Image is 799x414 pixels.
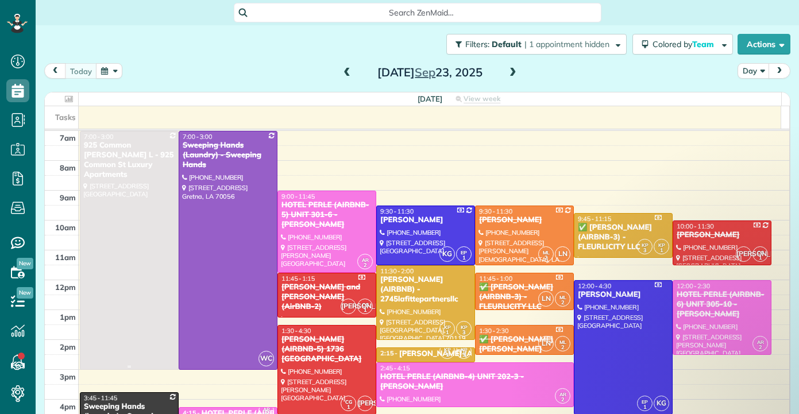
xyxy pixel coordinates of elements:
[478,215,570,225] div: [PERSON_NAME]
[555,394,570,405] small: 2
[281,274,315,283] span: 11:45 - 1:15
[654,396,669,411] span: KG
[60,342,76,351] span: 2pm
[559,391,566,397] span: AR
[60,193,76,202] span: 9am
[479,274,512,283] span: 11:45 - 1:00
[555,297,570,308] small: 2
[464,94,500,103] span: View week
[559,339,566,345] span: ML
[478,335,570,383] div: ✅ [PERSON_NAME] [PERSON_NAME] (AIRBNB-1) [PERSON_NAME] ST. - FLEURLICITY LLC
[465,39,489,49] span: Filters:
[60,312,76,322] span: 1pm
[457,327,471,338] small: 3
[418,94,442,103] span: [DATE]
[281,192,315,200] span: 9:00 - 11:45
[461,324,468,330] span: KP
[380,372,570,392] div: HOTEL PERLE (AIRBNB-4) UNIT 202-3 - [PERSON_NAME]
[638,402,652,413] small: 1
[444,324,451,330] span: KP
[543,249,550,256] span: ML
[380,364,410,372] span: 2:45 - 4:15
[440,327,454,338] small: 1
[478,283,570,312] div: ✅ [PERSON_NAME] (AIRBNB-3) - FLEURLICITY LLC
[524,39,609,49] span: | 1 appointment hidden
[84,133,114,141] span: 7:00 - 3:00
[479,327,509,335] span: 1:30 - 2:30
[399,349,589,359] div: [PERSON_NAME] (AIRBNB-5) [GEOGRAPHIC_DATA]
[345,398,352,405] span: CG
[358,260,372,271] small: 2
[769,63,790,79] button: next
[358,66,501,79] h2: [DATE] 23, 2025
[559,294,566,300] span: ML
[357,396,373,411] span: [PERSON_NAME]
[182,141,274,170] div: Sweeping Hands (Laundry) - Sweeping Hands
[183,133,213,141] span: 7:00 - 3:00
[281,283,373,312] div: [PERSON_NAME] and [PERSON_NAME] (AirBNB-2)
[60,163,76,172] span: 8am
[441,34,627,55] a: Filters: Default | 1 appointment hidden
[555,342,570,353] small: 2
[457,253,471,264] small: 1
[83,141,175,180] div: 925 Common [PERSON_NAME] L - 925 Common St Luxury Apartments
[653,39,718,49] span: Colored by
[440,350,454,361] small: 1
[538,291,554,307] span: LN
[60,372,76,381] span: 3pm
[380,207,414,215] span: 9:30 - 11:30
[17,287,33,299] span: New
[55,223,76,232] span: 10am
[479,207,512,215] span: 9:30 - 11:30
[60,402,76,411] span: 4pm
[446,34,627,55] button: Filters: Default | 1 appointment hidden
[642,398,648,405] span: EP
[362,301,369,308] span: CG
[60,133,76,142] span: 7am
[341,299,356,314] span: [PERSON_NAME]
[44,63,66,79] button: prev
[65,63,97,79] button: today
[439,246,455,262] span: KG
[55,253,76,262] span: 11am
[692,39,716,49] span: Team
[281,327,311,335] span: 1:30 - 4:30
[258,351,274,366] span: WC
[341,402,356,413] small: 1
[84,394,117,402] span: 3:45 - 11:45
[362,257,369,263] span: AR
[632,34,733,55] button: Colored byTeam
[55,113,76,122] span: Tasks
[17,258,33,269] span: New
[281,200,373,230] div: HOTEL PERLE (AIRBNB-5) UNIT 301-6 - [PERSON_NAME]
[738,34,790,55] button: Actions
[415,65,435,79] span: Sep
[281,335,373,364] div: [PERSON_NAME] (AIRBNB-5) 1736 [GEOGRAPHIC_DATA]
[538,336,554,351] span: LN
[492,39,522,49] span: Default
[760,375,788,403] iframe: Intercom live chat
[380,267,414,275] span: 11:30 - 2:00
[461,249,467,256] span: EP
[539,253,553,264] small: 2
[380,215,472,225] div: [PERSON_NAME]
[380,275,472,304] div: [PERSON_NAME] (AIRBNB) - 2745lafittepartnersllc
[738,63,770,79] button: Day
[358,305,372,316] small: 1
[457,350,471,361] small: 3
[55,283,76,292] span: 12pm
[555,246,570,262] span: LN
